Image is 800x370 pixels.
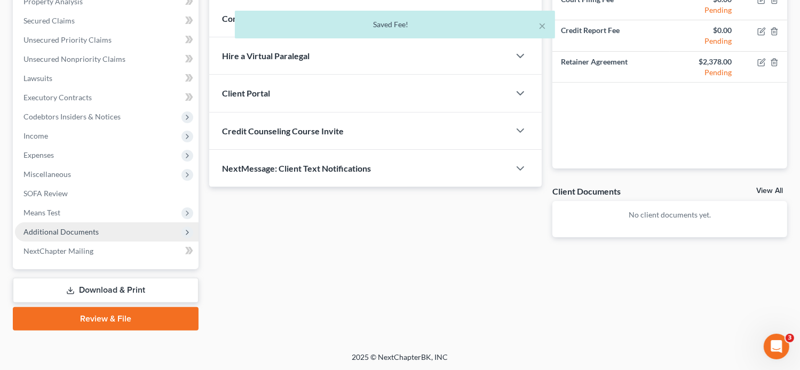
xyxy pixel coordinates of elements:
[678,67,732,78] div: Pending
[13,307,199,331] a: Review & File
[552,186,621,197] div: Client Documents
[15,184,199,203] a: SOFA Review
[23,208,60,217] span: Means Test
[243,19,546,30] div: Saved Fee!
[23,93,92,102] span: Executory Contracts
[15,69,199,88] a: Lawsuits
[561,210,779,220] p: No client documents yet.
[552,51,670,82] td: Retainer Agreement
[23,131,48,140] span: Income
[786,334,794,342] span: 3
[222,51,310,61] span: Hire a Virtual Paralegal
[15,50,199,69] a: Unsecured Nonpriority Claims
[23,150,54,159] span: Expenses
[222,88,270,98] span: Client Portal
[539,19,546,32] button: ×
[15,88,199,107] a: Executory Contracts
[23,227,99,236] span: Additional Documents
[222,126,344,136] span: Credit Counseling Course Invite
[23,246,93,255] span: NextChapter Mailing
[23,170,71,179] span: Miscellaneous
[23,189,68,198] span: SOFA Review
[15,242,199,261] a: NextChapter Mailing
[678,5,732,15] div: Pending
[222,163,371,173] span: NextMessage: Client Text Notifications
[23,74,52,83] span: Lawsuits
[23,112,121,121] span: Codebtors Insiders & Notices
[756,187,783,195] a: View All
[23,54,125,63] span: Unsecured Nonpriority Claims
[764,334,789,359] iframe: Intercom live chat
[678,57,732,67] div: $2,378.00
[13,278,199,303] a: Download & Print
[23,35,112,44] span: Unsecured Priority Claims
